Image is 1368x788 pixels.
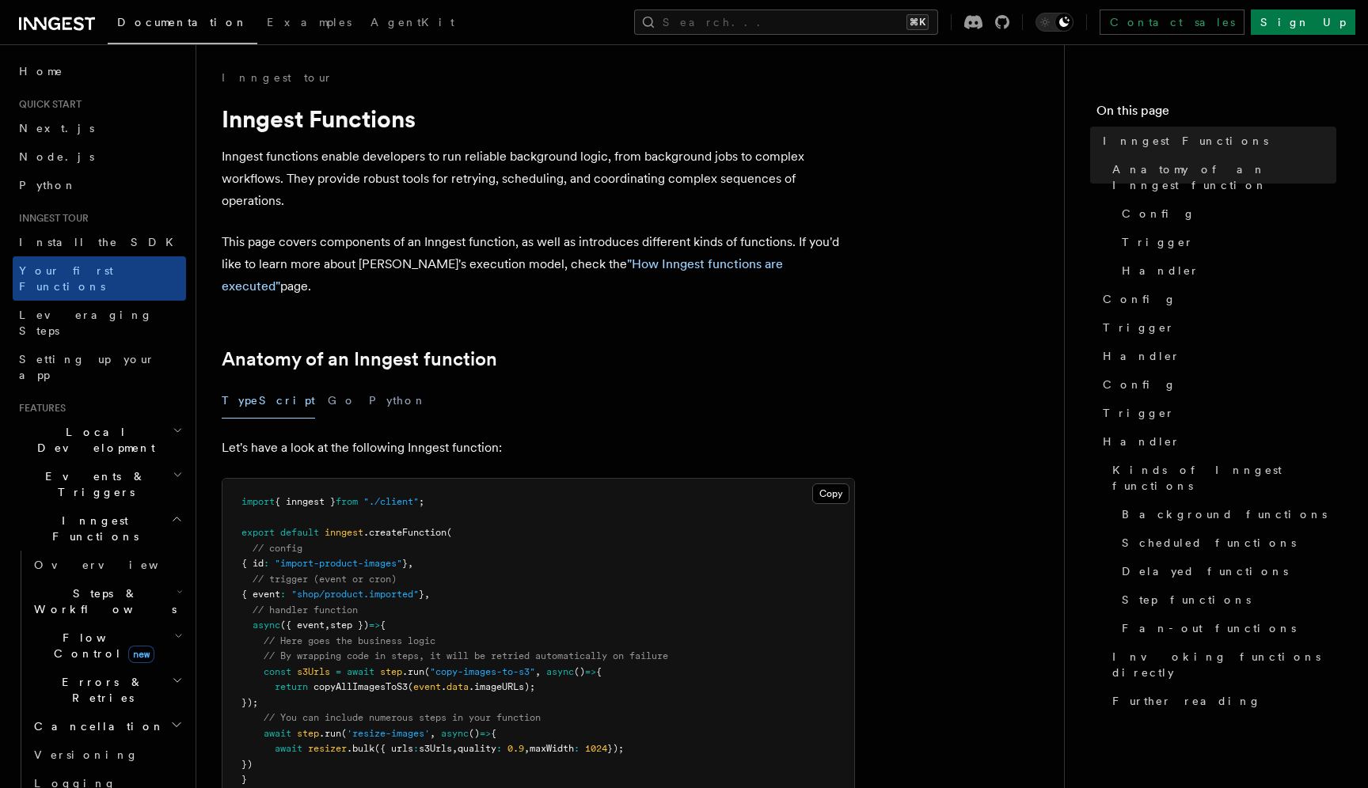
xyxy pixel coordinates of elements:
[13,142,186,171] a: Node.js
[1115,557,1336,585] a: Delayed functions
[1096,127,1336,155] a: Inngest Functions
[28,551,186,579] a: Overview
[380,619,386,631] span: {
[19,309,153,337] span: Leveraging Steps
[264,666,291,677] span: const
[1103,377,1176,392] span: Config
[369,383,427,419] button: Python
[291,589,419,600] span: "shop/product.imported"
[1096,370,1336,399] a: Config
[446,527,452,538] span: (
[585,666,596,677] span: =>
[585,743,607,754] span: 1024
[347,743,374,754] span: .bulk
[1096,285,1336,313] a: Config
[241,589,280,600] span: { event
[128,646,154,663] span: new
[574,743,579,754] span: :
[28,585,177,617] span: Steps & Workflows
[374,743,413,754] span: ({ urls
[241,496,275,507] span: import
[28,674,172,706] span: Errors & Retries
[28,668,186,712] button: Errors & Retries
[308,743,347,754] span: resizer
[1115,500,1336,528] a: Background functions
[480,728,491,739] span: =>
[13,171,186,199] a: Python
[1096,427,1336,456] a: Handler
[280,527,319,538] span: default
[241,697,258,708] span: });
[13,228,186,256] a: Install the SDK
[1112,462,1336,494] span: Kinds of Inngest functions
[222,146,855,212] p: Inngest functions enable developers to run reliable background logic, from background jobs to com...
[1122,506,1327,522] span: Background functions
[596,666,602,677] span: {
[363,496,419,507] span: "./client"
[280,589,286,600] span: :
[297,728,319,739] span: step
[28,712,186,741] button: Cancellation
[535,666,541,677] span: ,
[1112,161,1336,193] span: Anatomy of an Inngest function
[1106,155,1336,199] a: Anatomy of an Inngest function
[28,741,186,769] a: Versioning
[275,743,302,754] span: await
[13,345,186,389] a: Setting up your app
[319,728,341,739] span: .run
[13,256,186,301] a: Your first Functions
[634,9,938,35] button: Search...⌘K
[1096,342,1336,370] a: Handler
[1122,592,1251,608] span: Step functions
[28,630,174,661] span: Flow Control
[297,666,330,677] span: s3Urls
[1103,133,1268,149] span: Inngest Functions
[34,559,197,571] span: Overview
[13,402,66,415] span: Features
[257,5,361,43] a: Examples
[1122,535,1296,551] span: Scheduled functions
[370,16,454,28] span: AgentKit
[530,743,574,754] span: maxWidth
[13,418,186,462] button: Local Development
[19,63,63,79] span: Home
[574,666,585,677] span: ()
[369,619,380,631] span: =>
[19,264,113,293] span: Your first Functions
[419,496,424,507] span: ;
[328,383,356,419] button: Go
[330,619,369,631] span: step })
[469,681,535,692] span: .imageURLs);
[341,728,347,739] span: (
[402,666,424,677] span: .run
[1122,234,1194,250] span: Trigger
[1096,101,1336,127] h4: On this page
[1103,434,1180,449] span: Handler
[1103,291,1176,307] span: Config
[117,16,248,28] span: Documentation
[275,496,336,507] span: { inngest }
[19,236,183,248] span: Install the SDK
[458,743,496,754] span: quality
[524,743,530,754] span: ,
[275,558,402,569] span: "import-product-images"
[28,579,186,623] button: Steps & Workflows
[408,558,413,569] span: ,
[812,483,849,504] button: Copy
[13,506,186,551] button: Inngest Functions
[491,728,496,739] span: {
[1115,614,1336,642] a: Fan-out functions
[1112,649,1336,680] span: Invoking functions directly
[546,666,574,677] span: async
[1115,585,1336,614] a: Step functions
[1106,687,1336,715] a: Further reading
[313,681,408,692] span: copyAllImagesToS3
[452,743,458,754] span: ,
[1122,263,1199,278] span: Handler
[13,98,82,111] span: Quick start
[241,527,275,538] span: export
[413,681,441,692] span: event
[241,774,247,785] span: }
[253,619,280,631] span: async
[19,150,94,163] span: Node.js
